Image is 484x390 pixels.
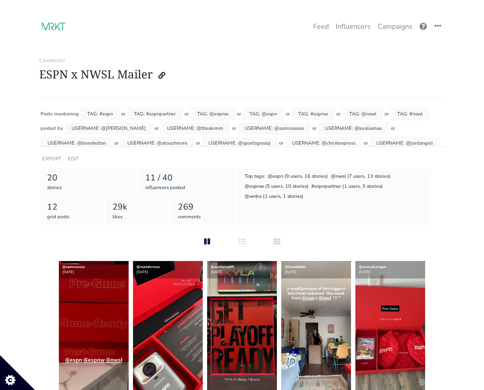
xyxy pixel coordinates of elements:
div: or [336,108,341,120]
div: USERNAME: @jordangeli [369,137,440,149]
div: influencers posted [145,184,228,192]
div: [DATE] [133,261,203,278]
a: Influencers [332,18,374,35]
div: @espnw (5 users, 10 stories) [244,183,309,191]
a: @samrusssso [62,265,85,269]
div: grid posts [47,214,97,221]
div: or [196,137,200,149]
div: TAG: @nswl [342,108,383,120]
div: mentioning [54,108,79,120]
div: USERNAME: @benshelton [41,137,113,149]
div: USERNAME: @samrusssso [238,122,311,135]
div: or [286,108,290,120]
div: or [385,108,389,120]
div: or [114,137,119,149]
div: or [184,108,189,120]
div: by [58,122,63,135]
div: @nwsl (7 users, 13 stories) [330,173,391,181]
div: or [237,108,241,120]
a: @emilyyharrigan [359,265,386,269]
div: #espnpartner (1 users, 3 stories) [311,183,384,191]
div: comments [178,214,228,221]
div: or [312,122,317,135]
a: EDIT [68,156,79,162]
div: TAG: #espnw [291,108,335,120]
a: Feed [310,18,332,35]
a: @mariahcrose [136,265,160,269]
div: TAG: #espnpartner [127,108,183,120]
div: Posts [41,108,52,120]
div: TAG: @espn [242,108,284,120]
div: [DATE] [59,261,129,278]
div: USERNAME: @christenpress [285,137,362,149]
div: [DATE] [281,261,351,278]
div: @espn (9 users, 16 stories) [267,173,329,181]
h1: ESPN x NWSL Mailer [39,67,445,84]
div: 11 / 40 [145,172,228,184]
div: USERNAME: @theskimm [160,122,230,135]
div: @wnba (1 users, 1 stories) [244,193,304,201]
div: TAG: #espn [80,108,120,120]
div: or [154,122,159,135]
div: [DATE] [207,261,277,278]
div: 12 [47,201,97,214]
a: @blaaakkkke [285,265,306,269]
div: USERNAME: @atouchmore [120,137,194,149]
div: or [121,108,126,120]
img: 17:23:10_1694020990 [39,19,67,34]
a: @auntienae95 [211,265,234,269]
div: or [364,137,368,149]
div: stories [47,184,130,192]
div: or [232,122,236,135]
div: likes [112,214,163,221]
div: USERNAME: @kealiamae [318,122,389,135]
div: posted [41,122,56,135]
div: or [279,137,283,149]
div: Top tags: [244,173,266,181]
div: [DATE] [355,261,425,278]
div: USERNAME: @[PERSON_NAME] [65,122,153,135]
h6: Campaign [39,58,445,64]
div: TAG: @espnw [190,108,235,120]
div: USERNAME: @sportsgossip [201,137,278,149]
a: EXPORT [42,156,61,162]
div: 269 [178,201,228,214]
div: TAG: #nswl [390,108,429,120]
div: or [391,122,395,135]
div: 29k [112,201,163,214]
a: Campaigns [374,18,416,35]
div: 20 [47,172,130,184]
